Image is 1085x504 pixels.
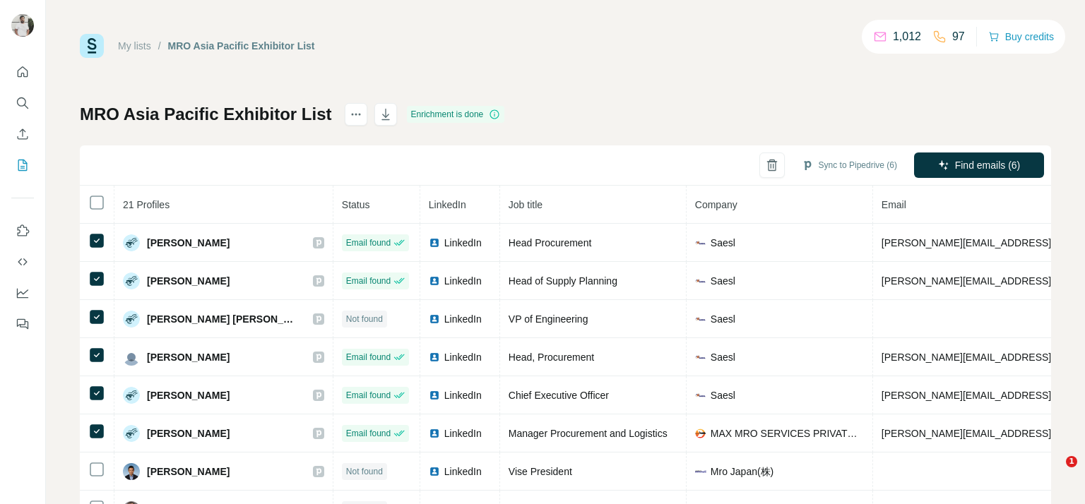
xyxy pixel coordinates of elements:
[792,155,907,176] button: Sync to Pipedrive (6)
[11,249,34,275] button: Use Surfe API
[988,27,1054,47] button: Buy credits
[429,199,466,210] span: LinkedIn
[11,280,34,306] button: Dashboard
[444,312,482,326] span: LinkedIn
[11,218,34,244] button: Use Surfe on LinkedIn
[695,313,706,325] img: company-logo
[893,28,921,45] p: 1,012
[346,427,391,440] span: Email found
[147,426,230,440] span: [PERSON_NAME]
[711,464,773,479] span: Mro Japan(株)
[444,350,482,364] span: LinkedIn
[342,199,370,210] span: Status
[158,39,161,53] li: /
[882,199,906,210] span: Email
[695,199,737,210] span: Company
[711,236,735,250] span: Saesl
[168,39,315,53] div: MRO Asia Pacific Exhibitor List
[509,199,542,210] span: Job title
[695,352,706,363] img: company-logo
[11,311,34,337] button: Feedback
[80,34,104,58] img: Surfe Logo
[346,389,391,402] span: Email found
[695,275,706,287] img: company-logo
[509,466,572,477] span: Vise President
[147,464,230,479] span: [PERSON_NAME]
[711,312,735,326] span: Saesl
[123,311,140,328] img: Avatar
[509,237,592,248] span: Head Procurement
[509,352,594,363] span: Head, Procurement
[695,466,706,477] img: company-logo
[429,352,440,363] img: LinkedIn logo
[147,350,230,364] span: [PERSON_NAME]
[346,275,391,287] span: Email found
[952,28,965,45] p: 97
[509,313,588,325] span: VP of Engineering
[509,275,617,287] span: Head of Supply Planning
[118,40,151,52] a: My lists
[11,90,34,116] button: Search
[123,387,140,404] img: Avatar
[711,426,864,440] span: MAX MRO SERVICES PRIVATE LIMITED
[444,426,482,440] span: LinkedIn
[509,428,668,439] span: Manager Procurement and Logistics
[123,463,140,480] img: Avatar
[429,237,440,248] img: LinkedIn logo
[509,390,609,401] span: Chief Executive Officer
[123,425,140,442] img: Avatar
[147,236,230,250] span: [PERSON_NAME]
[123,349,140,366] img: Avatar
[11,14,34,37] img: Avatar
[695,237,706,248] img: company-logo
[123,234,140,251] img: Avatar
[711,388,735,402] span: Saesl
[346,236,391,249] span: Email found
[1066,456,1077,467] span: 1
[345,103,367,126] button: actions
[429,390,440,401] img: LinkedIn logo
[711,274,735,288] span: Saesl
[1037,456,1071,490] iframe: Intercom live chat
[429,428,440,439] img: LinkedIn logo
[11,59,34,85] button: Quick start
[407,106,505,123] div: Enrichment is done
[914,152,1044,178] button: Find emails (6)
[11,152,34,178] button: My lists
[444,388,482,402] span: LinkedIn
[695,390,706,401] img: company-logo
[429,275,440,287] img: LinkedIn logo
[444,274,482,288] span: LinkedIn
[955,158,1021,172] span: Find emails (6)
[123,272,140,289] img: Avatar
[346,313,383,325] span: Not found
[711,350,735,364] span: Saesl
[346,465,383,478] span: Not found
[123,199,170,210] span: 21 Profiles
[429,313,440,325] img: LinkedIn logo
[444,236,482,250] span: LinkedIn
[80,103,332,126] h1: MRO Asia Pacific Exhibitor List
[147,312,299,326] span: [PERSON_NAME] [PERSON_NAME]
[444,464,482,479] span: LinkedIn
[695,428,706,439] img: company-logo
[429,466,440,477] img: LinkedIn logo
[147,274,230,288] span: [PERSON_NAME]
[346,351,391,364] span: Email found
[147,388,230,402] span: [PERSON_NAME]
[11,121,34,147] button: Enrich CSV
